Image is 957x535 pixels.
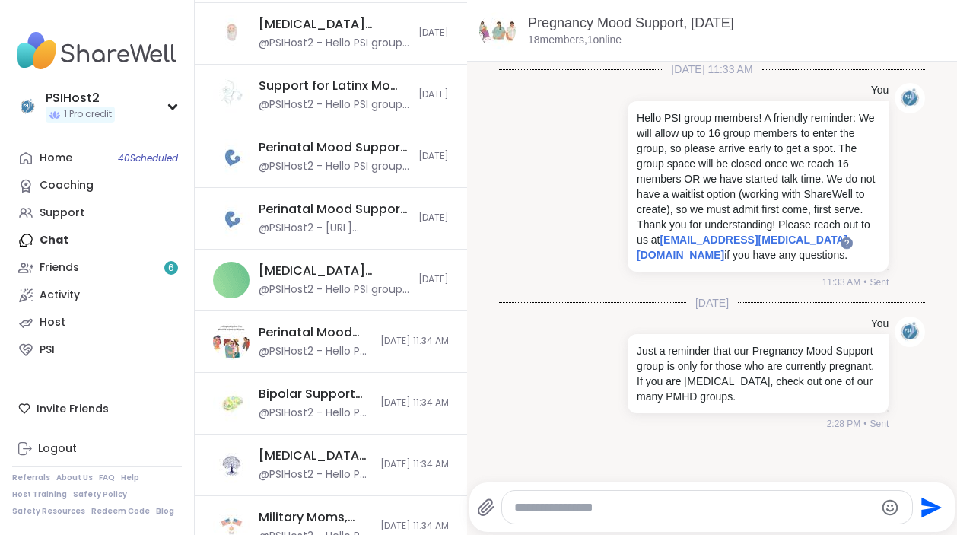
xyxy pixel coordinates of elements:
a: Referrals [12,473,50,483]
a: Help [121,473,139,483]
div: Activity [40,288,80,303]
div: @PSIHost2 - Hello PSI group members! A friendly reminder: We will allow up to 16 group members to... [259,36,409,51]
span: [DATE] 11:33 AM [662,62,761,77]
div: @PSIHost2 - Hello PSI group members! A friendly reminder: We will allow up to 16 group members to... [259,406,371,421]
a: Home40Scheduled [12,145,182,172]
div: Support [40,205,84,221]
img: Perinatal Mood Support for Moms, Oct 09 [213,139,250,175]
img: Support for Latinx Moms & Birthing People, Oct 09 [213,77,250,113]
div: Perinatal Mood Support for Moms, [DATE] [259,201,409,218]
div: @PSIHost2 - Hello PSI group members! A friendly reminder: We will allow up to 16 group members to... [259,467,371,482]
a: FAQ [99,473,115,483]
a: Host [12,309,182,336]
div: [MEDICAL_DATA] [MEDICAL_DATA] Support, [DATE] [259,263,409,279]
img: ShareWell Nav Logo [12,24,182,78]
img: https://sharewell-space-live.sfo3.digitaloceanspaces.com/user-generated/59b41db4-90de-4206-a750-c... [895,317,925,347]
div: Friends [40,260,79,275]
a: Safety Resources [12,506,85,517]
div: Bipolar Support for Perinatal People, [DATE] [259,386,371,403]
div: [MEDICAL_DATA] Support for Moms and Birthing People, [DATE] [259,447,371,464]
div: PSI [40,342,55,358]
a: About Us [56,473,93,483]
a: Pregnancy Mood Support, [DATE] [528,15,734,30]
button: Emoji picker [881,498,899,517]
p: 18 members, 1 online [528,33,622,48]
span: [DATE] 11:34 AM [380,335,449,348]
div: Home [40,151,72,166]
div: Logout [38,441,77,457]
span: [DATE] [418,27,449,40]
div: Coaching [40,178,94,193]
h4: You [871,83,889,98]
span: 2:28 PM [827,417,861,431]
div: Military Moms, [DATE] [259,509,371,526]
div: [MEDICAL_DATA] [MEDICAL_DATA] Parents, [DATE] [259,16,409,33]
img: Birth Trauma Support for Moms and Birthing People, Oct 08 [213,447,250,483]
div: @PSIHost2 - Hello PSI group members! A friendly reminder: We will allow up to 16 group members to... [259,159,409,174]
span: [DATE] [418,273,449,286]
span: 6 [168,262,174,275]
span: • [863,275,866,289]
a: Coaching [12,172,182,199]
div: Perinatal Mood Support for Parents, [DATE] [259,324,371,341]
a: Support [12,199,182,227]
div: Perinatal Mood Support for Moms, [DATE] [259,139,409,156]
img: Perinatal Mood Support for Moms, Oct 09 [213,200,250,237]
a: Logout [12,435,182,463]
div: @PSIHost2 - Hello PSI group members! A friendly reminder: We will allow up to 16 group members to... [259,282,409,298]
p: Hello PSI group members! A friendly reminder: We will allow up to 16 group members to enter the g... [637,110,879,263]
span: 1 Pro credit [64,108,112,121]
div: Support for Latinx Moms & Birthing People, [DATE] [259,78,409,94]
img: Postpartum Eating Disorder Support, Oct 09 [213,262,250,298]
textarea: Type your message [514,500,874,515]
p: Just a reminder that our Pregnancy Mood Support group is only for those who are currently pregnan... [637,343,879,404]
h4: You [871,317,889,332]
span: [DATE] [686,295,738,310]
a: Friends6 [12,254,182,282]
div: @PSIHost2 - Hello PSI group members! A friendly reminder: We will allow up to 16 group members to... [259,344,371,359]
div: @PSIHost2 - [URL][DOMAIN_NAME] [259,221,409,236]
a: Activity [12,282,182,309]
span: • [863,417,866,431]
img: NICU Postpartum Parents, Oct 09 [213,15,250,52]
a: Redeem Code [91,506,150,517]
span: [DATE] [418,88,449,101]
span: Sent [870,275,889,289]
img: https://sharewell-space-live.sfo3.digitaloceanspaces.com/user-generated/59b41db4-90de-4206-a750-c... [895,83,925,113]
div: Invite Friends [12,395,182,422]
a: [EMAIL_ADDRESS][MEDICAL_DATA][DOMAIN_NAME] [637,234,847,261]
img: Perinatal Mood Support for Parents, Oct 08 [213,323,250,360]
span: [DATE] 11:34 AM [380,458,449,471]
img: PSIHost2 [15,94,40,119]
span: [DATE] 11:34 AM [380,520,449,533]
div: Host [40,315,65,330]
img: Bipolar Support for Perinatal People, Oct 08 [213,385,250,422]
img: Pregnancy Mood Support, Oct 08 [479,12,516,49]
span: [DATE] [418,150,449,163]
iframe: Spotlight [841,237,853,249]
button: Send [913,490,947,524]
a: Host Training [12,489,67,500]
a: PSI [12,336,182,364]
span: 40 Scheduled [118,152,178,164]
span: Sent [870,417,889,431]
div: @PSIHost2 - Hello PSI group members! A friendly reminder: We will allow up to 16 group members to... [259,97,409,113]
span: 11:33 AM [822,275,861,289]
a: Blog [156,506,174,517]
span: [DATE] [418,212,449,225]
a: Safety Policy [73,489,127,500]
span: [DATE] 11:34 AM [380,396,449,409]
div: PSIHost2 [46,90,115,107]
